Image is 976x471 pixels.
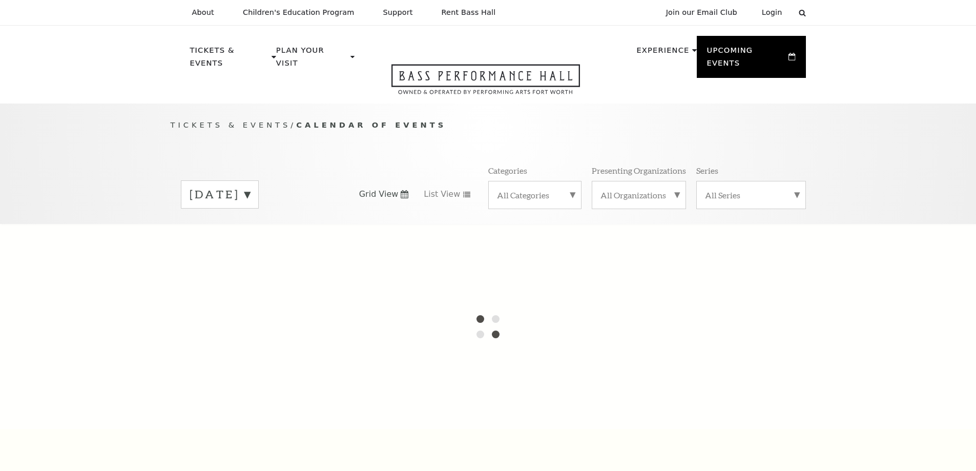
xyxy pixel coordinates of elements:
[424,189,460,200] span: List View
[696,165,718,176] p: Series
[707,44,786,75] p: Upcoming Events
[497,190,573,200] label: All Categories
[171,119,806,132] p: /
[171,120,291,129] span: Tickets & Events
[383,8,413,17] p: Support
[705,190,797,200] label: All Series
[636,44,689,63] p: Experience
[600,190,677,200] label: All Organizations
[276,44,348,75] p: Plan Your Visit
[488,165,527,176] p: Categories
[296,120,446,129] span: Calendar of Events
[359,189,399,200] span: Grid View
[190,187,250,202] label: [DATE]
[243,8,355,17] p: Children's Education Program
[190,44,269,75] p: Tickets & Events
[442,8,496,17] p: Rent Bass Hall
[592,165,686,176] p: Presenting Organizations
[192,8,214,17] p: About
